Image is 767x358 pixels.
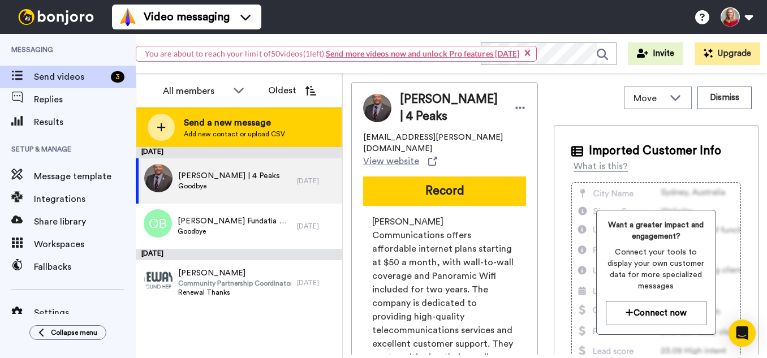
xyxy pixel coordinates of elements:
span: [PERSON_NAME] | 4 Peaks [178,170,280,182]
div: [DATE] [297,176,337,186]
span: × [524,47,531,59]
span: Integrations [34,192,136,206]
a: Send more videos now and unlock Pro features [DATE] [326,49,519,58]
img: vm-color.svg [119,8,137,26]
span: Connect your tools to display your own customer data for more specialized messages [606,247,707,292]
button: Invite [628,42,683,65]
span: [PERSON_NAME] Fundatia Crestina Ethos [178,215,291,227]
span: Replies [34,93,136,106]
span: Send a new message [184,116,285,130]
button: Record [363,176,526,206]
span: Results [34,115,136,129]
span: [PERSON_NAME] | 4 Peaks [400,91,503,125]
span: Community Partnership Coordinator [178,279,291,288]
img: Image of Jim McGuire | 4 Peaks [363,94,391,122]
button: Oldest [260,79,325,102]
span: [EMAIL_ADDRESS][PERSON_NAME][DOMAIN_NAME] [363,132,526,154]
button: Connect now [606,301,707,325]
img: ba47d5cf-a4af-4236-9b86-a6a58995320b.png [144,266,173,294]
div: 3 [111,71,124,83]
span: Settings [34,306,136,320]
span: Collapse menu [51,328,97,337]
span: Imported Customer Info [589,143,721,159]
img: ob.png [144,209,172,238]
span: View website [363,154,419,168]
span: Video messaging [144,9,230,25]
button: Dismiss [697,87,752,109]
span: Add new contact or upload CSV [184,130,285,139]
div: All members [163,84,227,98]
span: You are about to reach your limit of 50 videos( 1 left). [145,49,519,58]
span: Goodbye [178,227,291,236]
span: Renewal Thanks [178,288,291,297]
span: Send videos [34,70,106,84]
button: Close [524,47,531,59]
span: Fallbacks [34,260,136,274]
a: View website [363,154,437,168]
button: Upgrade [695,42,760,65]
span: Workspaces [34,238,136,251]
div: [DATE] [136,147,342,158]
span: Share library [34,215,136,228]
div: [DATE] [297,278,337,287]
div: [DATE] [297,222,337,231]
div: [DATE] [136,249,342,260]
div: Open Intercom Messenger [729,320,756,347]
img: bj-logo-header-white.svg [14,9,98,25]
button: Collapse menu [29,325,106,340]
span: Goodbye [178,182,280,191]
span: [PERSON_NAME] [178,268,291,279]
img: 059e972c-2378-4b56-817d-accb368121ad.jpg [144,164,173,192]
span: Message template [34,170,136,183]
span: Want a greater impact and engagement? [606,219,707,242]
div: What is this? [574,159,628,173]
span: Move [634,92,664,105]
